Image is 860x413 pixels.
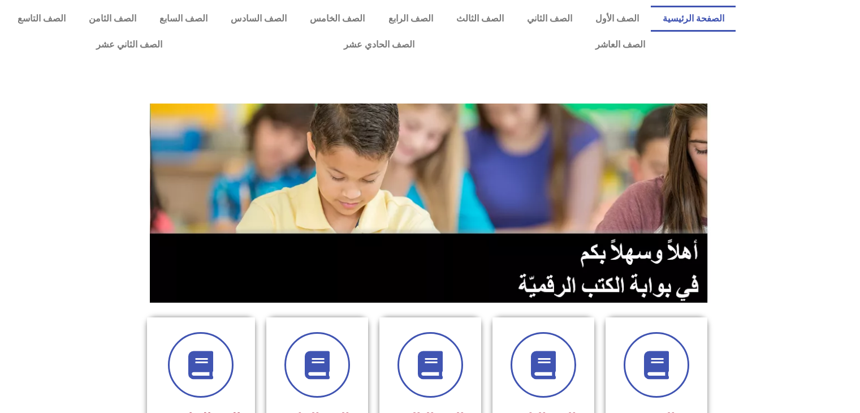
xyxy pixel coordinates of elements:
a: الصف الأول [584,6,651,32]
a: الصف الثاني [515,6,584,32]
a: الصف التاسع [6,6,77,32]
a: الصف السادس [219,6,299,32]
a: الصف العاشر [505,32,736,58]
a: الصف السابع [148,6,219,32]
a: الصفحة الرئيسية [651,6,736,32]
a: الصف الثالث [444,6,515,32]
a: الصف الثامن [77,6,148,32]
a: الصف الخامس [299,6,377,32]
a: الصف الثاني عشر [6,32,253,58]
a: الصف الرابع [377,6,444,32]
a: الصف الحادي عشر [253,32,504,58]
